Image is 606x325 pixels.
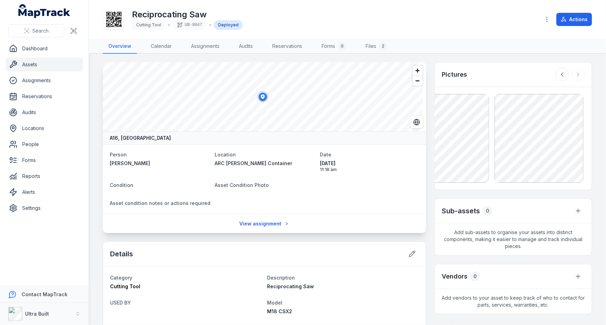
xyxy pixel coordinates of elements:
[110,160,209,167] a: [PERSON_NAME]
[6,89,83,103] a: Reservations
[379,42,387,50] div: 2
[413,66,423,76] button: Zoom in
[185,39,225,54] a: Assignments
[442,272,467,281] h3: Vendors
[110,200,210,206] span: Asset condition notes or actions required
[483,206,492,216] div: 0
[215,160,292,166] span: ARC [PERSON_NAME] Container
[110,275,132,281] span: Category
[435,223,592,255] span: Add sub-assets to organise your assets into distinct components, making it easier to manage and t...
[110,300,131,306] span: USED BY
[442,70,467,79] h3: Pictures
[360,39,393,54] a: Files2
[214,20,243,30] div: Deployed
[410,116,423,129] button: Switch to Satellite View
[267,39,308,54] a: Reservations
[267,275,295,281] span: Description
[6,153,83,167] a: Forms
[25,311,49,317] strong: Ultra Built
[320,160,419,167] span: [DATE]
[215,152,236,157] span: Location
[6,137,83,151] a: People
[145,39,177,54] a: Calendar
[110,283,140,289] span: Cutting Tool
[556,13,592,26] button: Actions
[215,160,314,167] a: ARC [PERSON_NAME] Container
[470,272,480,281] div: 0
[320,160,419,172] time: 25/07/2025, 11:18:55 am
[320,167,419,172] span: 11:18 am
[413,76,423,86] button: Zoom out
[6,201,83,215] a: Settings
[110,152,127,157] span: Person
[110,249,133,259] h2: Details
[215,182,269,188] span: Asset Condition Photo
[267,300,283,306] span: Model
[8,24,64,37] button: Search
[316,39,352,54] a: Forms0
[6,121,83,135] a: Locations
[435,289,592,314] span: Add vendors to your asset to keep track of who to contact for parts, services, warranties, etc.
[136,22,161,27] span: Cutting Tool
[233,39,258,54] a: Audits
[110,135,171,142] strong: A16, [GEOGRAPHIC_DATA]
[22,291,67,297] strong: Contact MapTrack
[6,185,83,199] a: Alerts
[132,9,243,20] h1: Reciprocating Saw
[6,58,83,71] a: Assets
[110,182,133,188] span: Condition
[320,152,331,157] span: Date
[173,20,206,30] div: UB-0047
[442,206,480,216] h2: Sub-assets
[103,62,423,131] canvas: Map
[6,105,83,119] a: Audits
[267,308,292,314] span: M18 CSX2
[6,74,83,87] a: Assignments
[103,39,137,54] a: Overview
[18,4,70,18] a: MapTrack
[235,217,294,230] a: View assignment
[6,169,83,183] a: Reports
[338,42,346,50] div: 0
[267,283,314,289] span: Reciprocating Saw
[6,42,83,55] a: Dashboard
[32,27,49,34] span: Search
